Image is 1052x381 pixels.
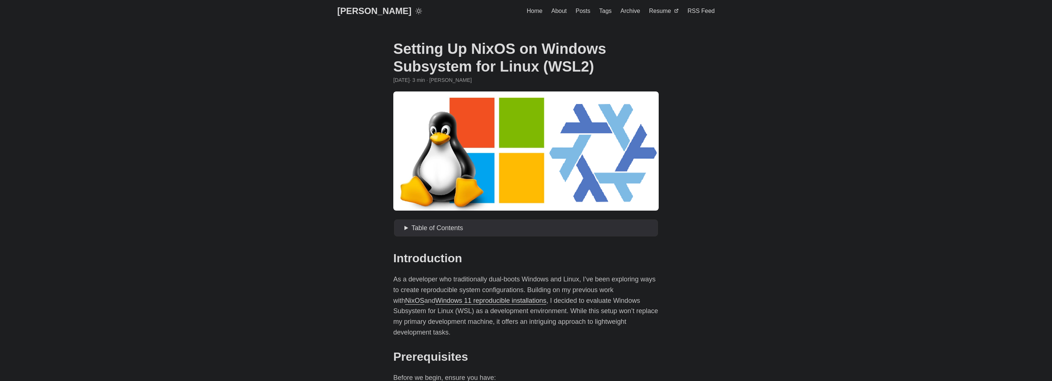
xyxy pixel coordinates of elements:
[404,223,655,233] summary: Table of Contents
[687,8,715,14] span: RSS Feed
[411,224,463,232] span: Table of Contents
[393,350,659,364] h2: Prerequisites
[576,8,591,14] span: Posts
[393,40,659,75] h1: Setting Up NixOS on Windows Subsystem for Linux (WSL2)
[551,8,567,14] span: About
[393,76,659,84] div: · 3 min · [PERSON_NAME]
[393,251,659,265] h2: Introduction
[620,8,640,14] span: Archive
[599,8,612,14] span: Tags
[527,8,543,14] span: Home
[405,297,424,304] a: NixOS
[649,8,671,14] span: Resume
[435,297,546,304] a: Windows 11 reproducible installations
[393,76,410,84] span: 2024-12-17 21:31:58 -0500 -0500
[393,274,659,338] p: As a developer who traditionally dual-boots Windows and Linux, I’ve been exploring ways to create...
